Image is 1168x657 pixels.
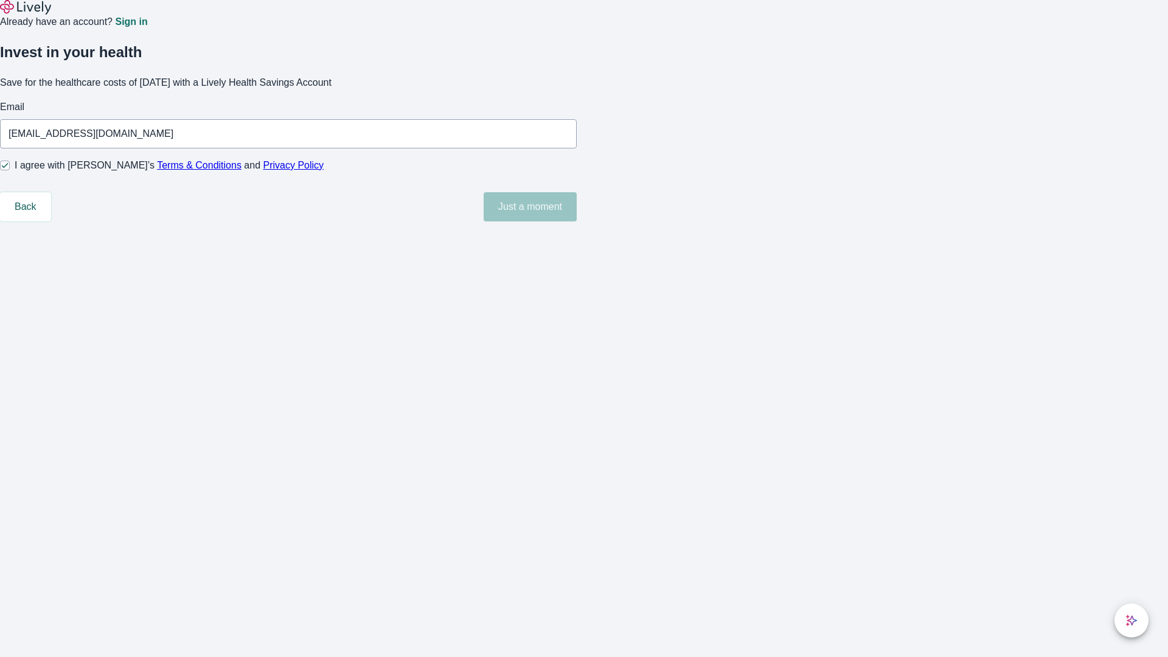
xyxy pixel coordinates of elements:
a: Sign in [115,17,147,27]
a: Terms & Conditions [157,160,242,170]
svg: Lively AI Assistant [1125,614,1138,627]
button: chat [1114,603,1149,638]
span: I agree with [PERSON_NAME]’s and [15,158,324,173]
a: Privacy Policy [263,160,324,170]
